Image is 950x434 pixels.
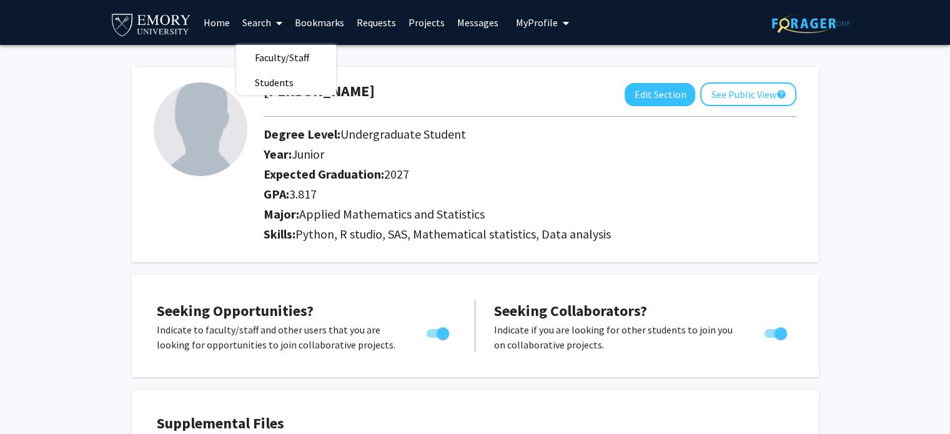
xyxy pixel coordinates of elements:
[264,82,375,101] h1: [PERSON_NAME]
[289,1,350,44] a: Bookmarks
[236,73,336,92] a: Students
[9,378,53,425] iframe: Chat
[236,48,336,67] a: Faculty/Staff
[494,322,741,352] p: Indicate if you are looking for other students to join you on collaborative projects.
[625,83,695,106] button: Edit Section
[760,322,794,341] div: Toggle
[289,186,317,202] span: 3.817
[516,16,558,29] span: My Profile
[154,82,247,176] img: Profile Picture
[292,146,324,162] span: Junior
[110,10,193,38] img: Emory University Logo
[264,147,781,162] h2: Year:
[451,1,505,44] a: Messages
[776,87,786,102] mat-icon: help
[772,14,850,33] img: ForagerOne Logo
[264,227,796,242] h2: Skills:
[157,322,403,352] p: Indicate to faculty/staff and other users that you are looking for opportunities to join collabor...
[340,126,466,142] span: Undergraduate Student
[264,207,796,222] h2: Major:
[236,1,289,44] a: Search
[264,187,781,202] h2: GPA:
[350,1,402,44] a: Requests
[299,206,485,222] span: Applied Mathematics and Statistics
[236,45,328,70] span: Faculty/Staff
[402,1,451,44] a: Projects
[157,301,314,320] span: Seeking Opportunities?
[422,322,456,341] div: Toggle
[157,415,794,433] h4: Supplemental Files
[197,1,236,44] a: Home
[384,166,409,182] span: 2027
[264,127,781,142] h2: Degree Level:
[295,226,611,242] span: Python, R studio, SAS, Mathematical statistics, Data analysis
[494,301,647,320] span: Seeking Collaborators?
[700,82,796,106] button: See Public View
[236,70,312,95] span: Students
[264,167,781,182] h2: Expected Graduation:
